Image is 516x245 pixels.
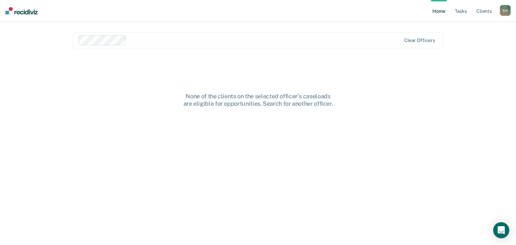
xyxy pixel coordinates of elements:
[150,93,365,107] div: None of the clients on the selected officer's caseloads are eligible for opportunities. Search fo...
[493,222,509,238] div: Open Intercom Messenger
[500,5,511,16] div: S H
[500,5,511,16] button: SH
[404,38,435,43] div: Clear officers
[5,7,38,14] img: Recidiviz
